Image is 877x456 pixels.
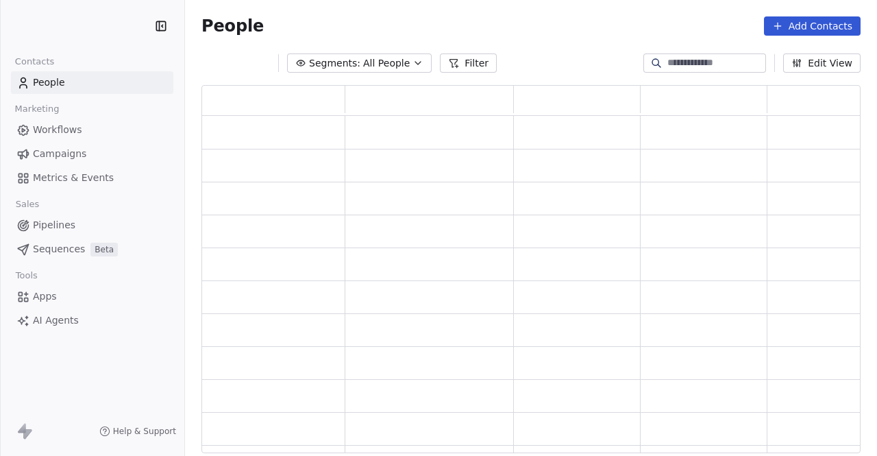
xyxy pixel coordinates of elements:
a: Metrics & Events [11,167,173,189]
span: Marketing [9,99,65,119]
span: Tools [10,265,43,286]
span: Sales [10,194,45,215]
a: Campaigns [11,143,173,165]
a: SequencesBeta [11,238,173,261]
a: Workflows [11,119,173,141]
span: Pipelines [33,218,75,232]
span: Campaigns [33,147,86,161]
button: Edit View [783,53,861,73]
span: Workflows [33,123,82,137]
span: Segments: [309,56,360,71]
button: Add Contacts [764,16,861,36]
span: People [201,16,264,36]
span: Apps [33,289,57,304]
button: Filter [440,53,497,73]
span: People [33,75,65,90]
span: Metrics & Events [33,171,114,185]
a: Apps [11,285,173,308]
a: People [11,71,173,94]
span: All People [363,56,410,71]
span: Beta [90,243,118,256]
a: AI Agents [11,309,173,332]
span: AI Agents [33,313,79,328]
span: Help & Support [113,426,176,437]
span: Contacts [9,51,60,72]
a: Pipelines [11,214,173,237]
a: Help & Support [99,426,176,437]
span: Sequences [33,242,85,256]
